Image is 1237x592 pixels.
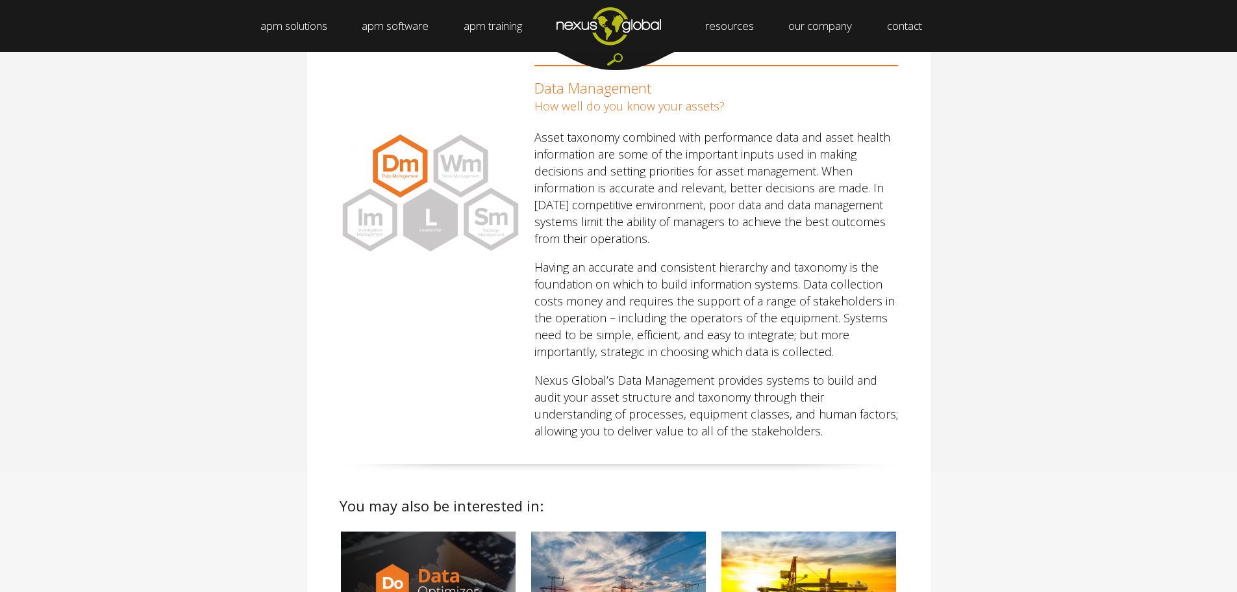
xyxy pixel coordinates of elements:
[534,78,651,97] span: Data Management
[307,498,931,513] h2: You may also be interested in:
[340,464,898,472] img: shadow spacer
[534,372,898,439] p: Nexus Global’s Data Management provides systems to build and audit your asset structure and taxon...
[534,259,898,360] p: Having an accurate and consistent hierarchy and taxonomy is the foundation on which to build info...
[534,129,898,247] p: Asset taxonomy combined with performance data and asset health information are some of the import...
[534,98,725,114] span: How well do you know your assets?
